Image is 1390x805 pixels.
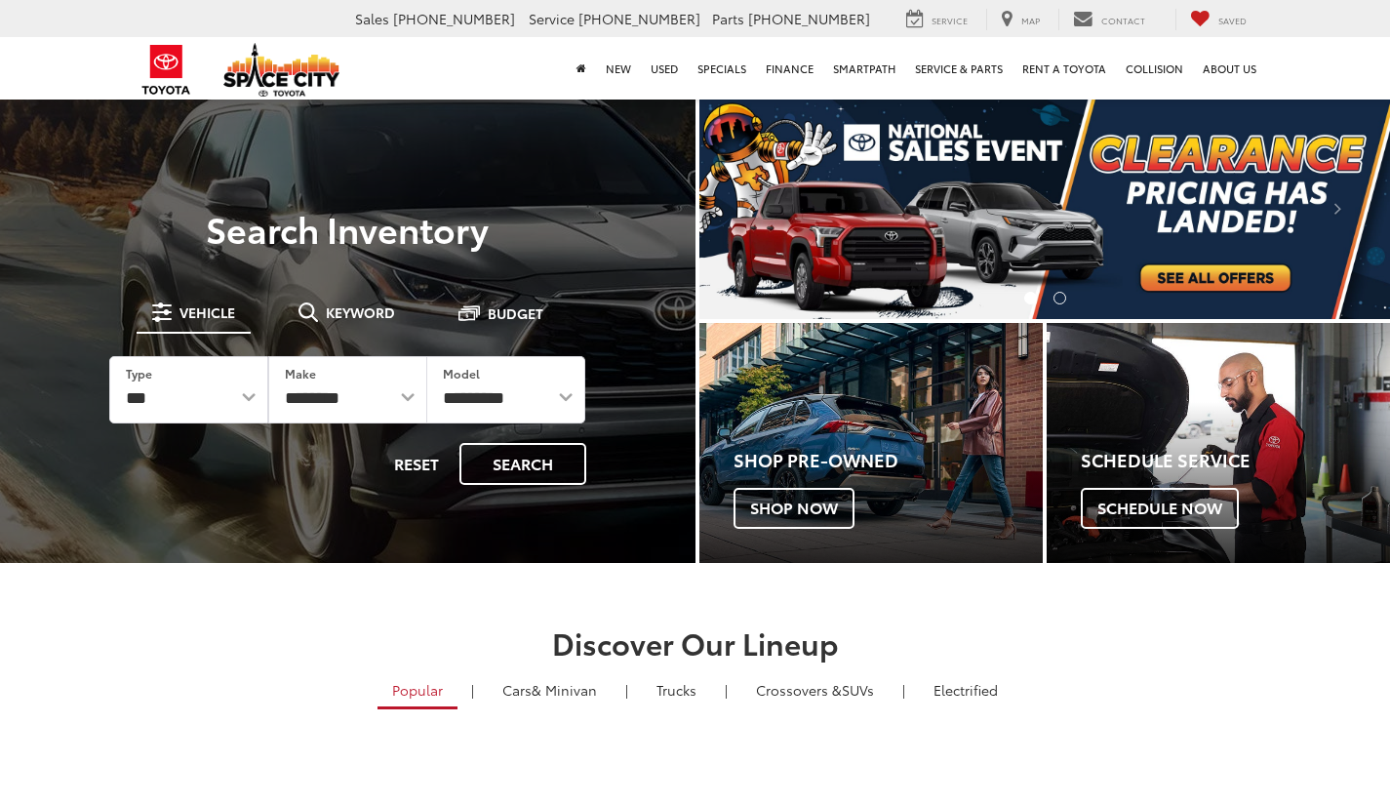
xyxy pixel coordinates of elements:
button: Click to view next picture. [1287,137,1390,280]
a: Contact [1058,9,1160,30]
span: Crossovers & [756,680,842,700]
span: Contact [1101,14,1145,26]
li: | [720,680,733,700]
h4: Schedule Service [1081,451,1390,470]
a: Collision [1116,37,1193,100]
span: Service [932,14,968,26]
label: Model [443,365,480,382]
a: Specials [688,37,756,100]
div: Toyota [699,323,1043,564]
span: [PHONE_NUMBER] [393,9,515,28]
a: Shop Pre-Owned Shop Now [699,323,1043,564]
h3: Search Inventory [82,209,614,248]
a: Cars [488,673,612,706]
div: Toyota [1047,323,1390,564]
a: Finance [756,37,823,100]
span: Sales [355,9,389,28]
img: Toyota [130,38,203,101]
a: About Us [1193,37,1266,100]
span: & Minivan [532,680,597,700]
a: Service [892,9,982,30]
span: Service [529,9,575,28]
label: Make [285,365,316,382]
img: Space City Toyota [223,43,340,97]
span: Schedule Now [1081,488,1239,529]
a: Trucks [642,673,711,706]
a: Used [641,37,688,100]
li: | [620,680,633,700]
h2: Discover Our Lineup [139,626,1251,659]
a: Electrified [919,673,1013,706]
h4: Shop Pre-Owned [734,451,1043,470]
button: Reset [377,443,456,485]
a: My Saved Vehicles [1175,9,1261,30]
span: Saved [1218,14,1247,26]
span: Budget [488,306,543,320]
a: Map [986,9,1054,30]
span: Vehicle [179,305,235,319]
span: Map [1021,14,1040,26]
button: Click to view previous picture. [699,137,803,280]
span: [PHONE_NUMBER] [748,9,870,28]
span: Keyword [326,305,395,319]
span: Parts [712,9,744,28]
a: Rent a Toyota [1013,37,1116,100]
a: SUVs [741,673,889,706]
a: SmartPath [823,37,905,100]
li: Go to slide number 1. [1024,292,1037,304]
a: Schedule Service Schedule Now [1047,323,1390,564]
li: Go to slide number 2. [1053,292,1066,304]
a: New [596,37,641,100]
a: Service & Parts [905,37,1013,100]
a: Popular [377,673,457,709]
li: | [466,680,479,700]
span: [PHONE_NUMBER] [578,9,700,28]
span: Shop Now [734,488,854,529]
label: Type [126,365,152,382]
a: Home [567,37,596,100]
li: | [897,680,910,700]
button: Search [459,443,586,485]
